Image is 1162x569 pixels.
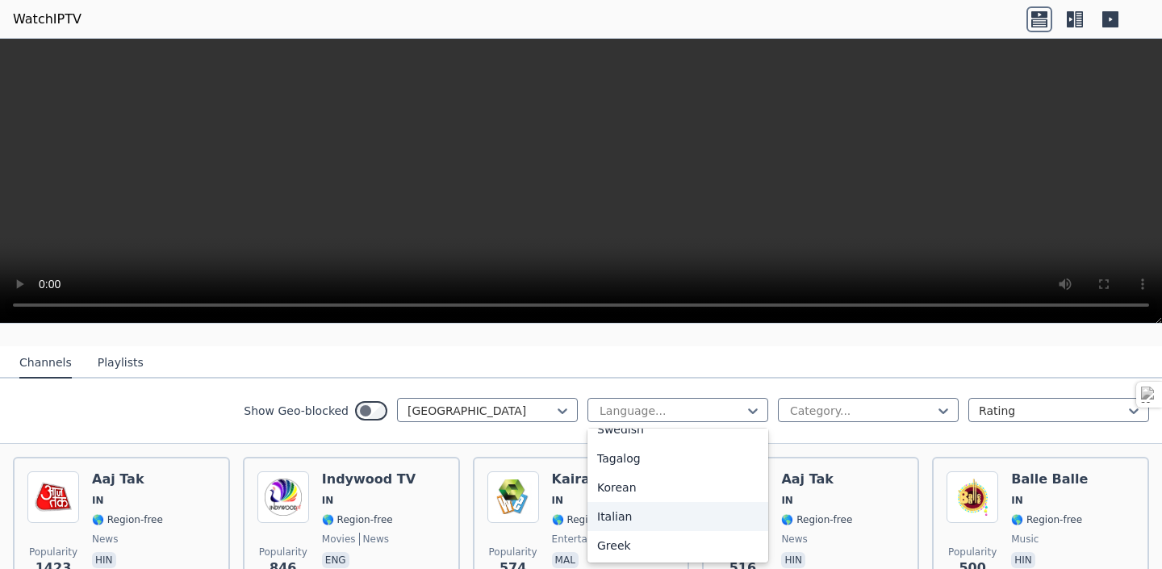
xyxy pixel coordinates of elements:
div: Tagalog [587,444,768,473]
span: news [92,533,118,546]
span: 🌎 Region-free [1011,513,1082,526]
h6: Kairali We [552,471,626,487]
h6: Aaj Tak [781,471,852,487]
span: music [1011,533,1039,546]
img: Kairali We [487,471,539,523]
h6: Indywood TV [322,471,416,487]
label: Show Geo-blocked [244,403,349,419]
div: Italian [587,502,768,531]
div: Swedish [587,415,768,444]
span: news [359,533,389,546]
span: IN [552,494,564,507]
div: Korean [587,473,768,502]
span: Popularity [259,546,307,559]
span: 🌎 Region-free [552,513,623,526]
button: Channels [19,348,72,379]
span: IN [1011,494,1023,507]
p: hin [781,552,805,568]
button: Playlists [98,348,144,379]
img: Aaj Tak [27,471,79,523]
p: hin [1011,552,1035,568]
h6: Balle Balle [1011,471,1088,487]
span: movies [322,533,356,546]
span: IN [781,494,793,507]
img: Balle Balle [947,471,998,523]
a: WatchIPTV [13,10,82,29]
span: Popularity [489,546,537,559]
p: mal [552,552,579,568]
span: entertainment [552,533,622,546]
div: Greek [587,531,768,560]
span: Popularity [29,546,77,559]
img: Indywood TV [257,471,309,523]
span: Popularity [948,546,997,559]
span: IN [92,494,104,507]
span: 🌎 Region-free [92,513,163,526]
span: IN [322,494,334,507]
span: 🌎 Region-free [322,513,393,526]
span: news [781,533,807,546]
h6: Aaj Tak [92,471,163,487]
p: hin [92,552,116,568]
span: 🌎 Region-free [781,513,852,526]
p: eng [322,552,349,568]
